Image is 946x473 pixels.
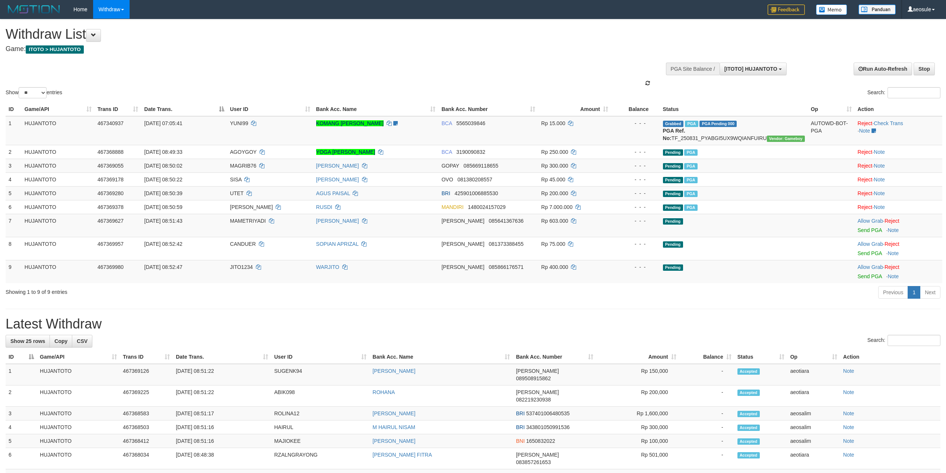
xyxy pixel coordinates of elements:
td: aeosalim [787,407,840,420]
td: Rp 300,000 [596,420,679,434]
td: 467368503 [120,420,173,434]
span: 467369980 [98,264,124,270]
td: 1 [6,116,22,145]
a: [PERSON_NAME] [372,368,415,374]
span: Accepted [737,390,760,396]
a: CSV [72,335,92,347]
td: [DATE] 08:51:16 [173,434,271,448]
a: Stop [914,63,935,75]
span: Pending [663,218,683,225]
div: - - - [614,203,657,211]
span: [PERSON_NAME] [441,241,484,247]
td: Rp 200,000 [596,385,679,407]
th: User ID: activate to sort column ascending [271,350,369,364]
th: Balance: activate to sort column ascending [679,350,734,364]
td: 467368034 [120,448,173,469]
span: Rp 250.000 [541,149,568,155]
span: [DATE] 08:50:22 [144,177,182,182]
td: - [679,407,734,420]
th: Game/API: activate to sort column ascending [22,102,95,116]
div: - - - [614,162,657,169]
select: Showentries [19,87,47,98]
td: HUJANTOTO [37,385,120,407]
th: Status [660,102,808,116]
td: aeosalim [787,434,840,448]
a: Note [843,410,854,416]
td: aeotiara [787,364,840,385]
span: Rp 7.000.000 [541,204,572,210]
a: Show 25 rows [6,335,50,347]
a: Run Auto-Refresh [854,63,912,75]
a: Next [920,286,940,299]
span: [ITOTO] HUJANTOTO [724,66,777,72]
span: Rp 300.000 [541,163,568,169]
span: [DATE] 08:52:47 [144,264,182,270]
span: Copy 085641367636 to clipboard [489,218,523,224]
th: Status: activate to sort column ascending [734,350,787,364]
span: · [858,241,885,247]
td: 4 [6,172,22,186]
a: Note [859,128,870,134]
span: BNI [516,438,524,444]
td: · [855,260,942,283]
span: Copy 089508915862 to clipboard [516,375,550,381]
th: Trans ID: activate to sort column ascending [95,102,142,116]
td: HUJANTOTO [22,237,95,260]
h1: Latest Withdraw [6,317,940,331]
span: Rp 75.000 [541,241,565,247]
span: [DATE] 08:49:33 [144,149,182,155]
span: Vendor URL: https://payment21.1velocity.biz [767,136,805,142]
td: 2 [6,145,22,159]
td: [DATE] 08:51:17 [173,407,271,420]
img: panduan.png [858,4,896,15]
span: Marked by aeosalim [685,121,698,127]
th: Action [840,350,940,364]
span: Copy 425901006885530 to clipboard [454,190,498,196]
label: Show entries [6,87,62,98]
span: 467368888 [98,149,124,155]
span: [DATE] 08:50:39 [144,190,182,196]
span: Accepted [737,452,760,458]
td: HUJANTOTO [37,420,120,434]
a: Allow Grab [858,241,883,247]
span: Marked by aeosalim [684,177,697,183]
a: Note [874,163,885,169]
td: Rp 501,000 [596,448,679,469]
span: 467369627 [98,218,124,224]
span: 467369178 [98,177,124,182]
td: HAIRUL [271,420,369,434]
div: - - - [614,120,657,127]
a: Check Trans [874,120,903,126]
td: 467368412 [120,434,173,448]
a: Allow Grab [858,218,883,224]
span: GOPAY [441,163,459,169]
span: Copy [54,338,67,344]
span: [DATE] 07:05:41 [144,120,182,126]
h1: Withdraw List [6,27,623,42]
span: SISA [230,177,242,182]
th: Bank Acc. Name: activate to sort column ascending [313,102,439,116]
span: 467369957 [98,241,124,247]
img: MOTION_logo.png [6,4,62,15]
a: [PERSON_NAME] [372,410,415,416]
a: Note [874,177,885,182]
span: Marked by aeosalim [684,204,697,211]
div: - - - [614,240,657,248]
td: HUJANTOTO [22,214,95,237]
a: Copy [50,335,72,347]
td: 7 [6,214,22,237]
span: Copy 1480024157029 to clipboard [468,204,505,210]
a: Note [874,190,885,196]
div: - - - [614,176,657,183]
span: [DATE] 08:50:59 [144,204,182,210]
td: SUGENK94 [271,364,369,385]
th: Balance [611,102,660,116]
td: 467369126 [120,364,173,385]
span: Marked by aeosalim [684,149,697,156]
th: Action [855,102,942,116]
span: PGA Pending [699,121,737,127]
span: Grabbed [663,121,684,127]
a: 1 [908,286,920,299]
td: 4 [6,420,37,434]
a: Note [843,389,854,395]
